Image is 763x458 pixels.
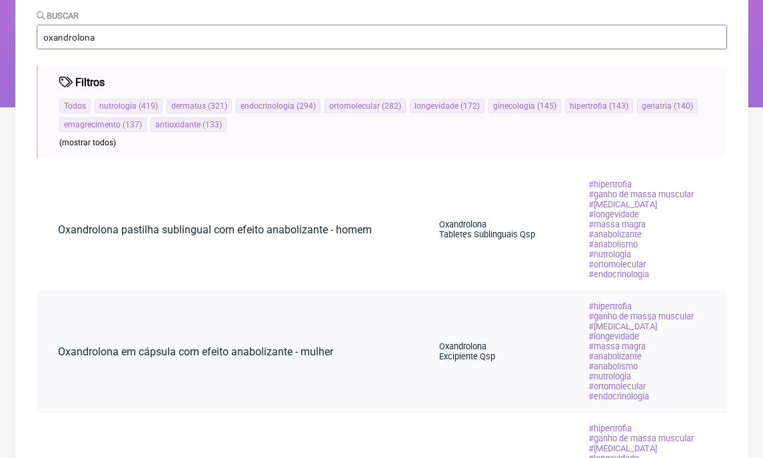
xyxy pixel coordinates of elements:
[99,101,137,111] span: nutrologia
[588,433,695,443] span: ganho de massa muscular
[588,371,632,381] span: nutrologia
[439,351,495,361] span: Excipiente Qsp
[642,101,693,111] a: geriatria(140)
[37,213,393,247] a: Oxandrolona pastilha sublingual com efeito anabolizante - homem
[588,361,639,371] span: anabolismo
[493,101,535,111] span: ginecologia
[37,335,355,369] a: Oxandrolona em cápsula com efeito anabolizante - mulher
[588,209,640,219] span: longevidade
[588,199,658,209] span: [MEDICAL_DATA]
[458,101,480,111] span: ( 172 )
[37,11,79,21] label: Buscar
[607,101,628,111] span: ( 143 )
[155,120,222,129] a: antioxidante(133)
[418,323,516,381] a: Oxandrolona Excipiente Qsp
[566,291,716,412] a: hipertrofia ganho de massa muscular [MEDICAL_DATA] longevidade massa magra anabolizante anabolism...
[380,101,401,111] span: ( 282 )
[329,101,380,111] span: ortomolecular
[588,331,640,341] span: longevidade
[588,269,650,279] span: endocrinologia
[588,249,632,259] span: nutrologia
[59,76,105,89] h4: Filtros
[64,101,86,111] a: Todos
[439,341,486,351] span: Oxandrolona
[59,138,116,147] span: (mostrar todos)
[171,101,206,111] span: dermatus
[588,311,695,321] span: ganho de massa muscular
[588,229,643,239] span: anabolizante
[418,201,556,259] a: Oxandrolona Tabletes Sublinguais Qsp
[439,219,486,229] span: Oxandrolona
[588,341,647,351] span: massa magra
[588,301,633,311] span: hipertrofia
[493,101,556,111] a: ginecologia(145)
[295,101,316,111] span: ( 294 )
[588,259,647,269] span: ortomolecular
[588,179,633,189] span: hipertrofia
[588,321,658,331] span: [MEDICAL_DATA]
[414,101,458,111] span: longevidade
[672,101,693,111] span: ( 140 )
[588,239,639,249] span: anabolismo
[535,101,556,111] span: ( 145 )
[64,120,121,129] span: emagrecimento
[566,169,716,290] a: hipertrofia ganho de massa muscular [MEDICAL_DATA] longevidade massa magra anabolizante anabolism...
[155,120,201,129] span: antioxidante
[588,219,647,229] span: massa magra
[137,101,158,111] span: ( 419 )
[171,101,227,111] a: dermatus(321)
[588,443,658,453] span: [MEDICAL_DATA]
[588,189,695,199] span: ganho de massa muscular
[570,101,628,111] a: hipertrofia(143)
[201,120,222,129] span: ( 133 )
[588,423,633,433] span: hipertrofia
[414,101,480,111] a: longevidade(172)
[570,101,607,111] span: hipertrofia
[642,101,672,111] span: geriatria
[439,229,535,239] span: Tabletes Sublinguais Qsp
[241,101,316,111] a: endocrinologia(294)
[206,101,227,111] span: ( 321 )
[588,391,650,401] span: endocrinologia
[37,25,727,49] input: emagrecimento, ansiedade
[241,101,295,111] span: endocrinologia
[588,351,643,361] span: anabolizante
[588,381,647,391] span: ortomolecular
[99,101,158,111] a: nutrologia(419)
[121,120,142,129] span: ( 137 )
[64,120,142,129] a: emagrecimento(137)
[329,101,401,111] a: ortomolecular(282)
